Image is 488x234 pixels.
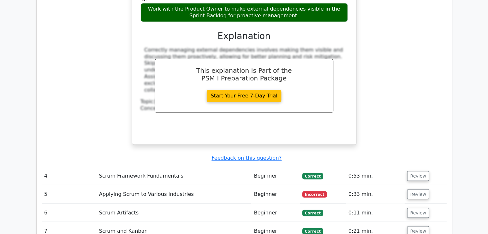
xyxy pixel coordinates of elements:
[144,31,344,42] h3: Explanation
[42,204,97,222] td: 6
[42,167,97,185] td: 4
[141,3,348,22] div: Work with the Product Owner to make external dependencies visible in the Sprint Backlog for proac...
[97,185,252,203] td: Applying Scrum to Various Industries
[302,210,323,216] span: Correct
[144,47,344,94] div: Correctly managing external dependencies involves making them visible and discussing them proacti...
[211,155,281,161] a: Feedback on this question?
[407,171,429,181] button: Review
[251,167,299,185] td: Beginner
[407,208,429,218] button: Review
[346,185,405,203] td: 0:33 min.
[141,105,348,112] div: Concept:
[302,191,327,197] span: Incorrect
[346,167,405,185] td: 0:53 min.
[207,90,282,102] a: Start Your Free 7-Day Trial
[97,167,252,185] td: Scrum Framework Fundamentals
[141,98,348,105] div: Topic:
[407,189,429,199] button: Review
[251,185,299,203] td: Beginner
[97,204,252,222] td: Scrum Artifacts
[251,204,299,222] td: Beginner
[346,204,405,222] td: 0:11 min.
[302,173,323,179] span: Correct
[42,185,97,203] td: 5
